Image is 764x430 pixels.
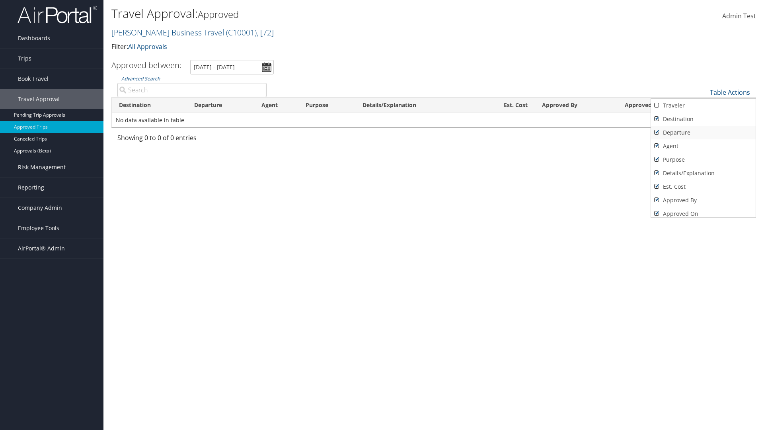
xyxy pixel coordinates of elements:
[651,193,756,207] a: Approved By
[18,218,59,238] span: Employee Tools
[651,180,756,193] a: Est. Cost
[18,178,44,197] span: Reporting
[651,99,756,112] a: Traveler
[651,139,756,153] a: Agent
[18,69,49,89] span: Book Travel
[18,157,66,177] span: Risk Management
[651,153,756,166] a: Purpose
[651,126,756,139] a: Departure
[651,207,756,221] a: Approved On
[18,5,97,24] img: airportal-logo.png
[18,238,65,258] span: AirPortal® Admin
[651,112,756,126] a: Destination
[18,198,62,218] span: Company Admin
[18,89,60,109] span: Travel Approval
[18,49,31,68] span: Trips
[18,28,50,48] span: Dashboards
[651,166,756,180] a: Details/Explanation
